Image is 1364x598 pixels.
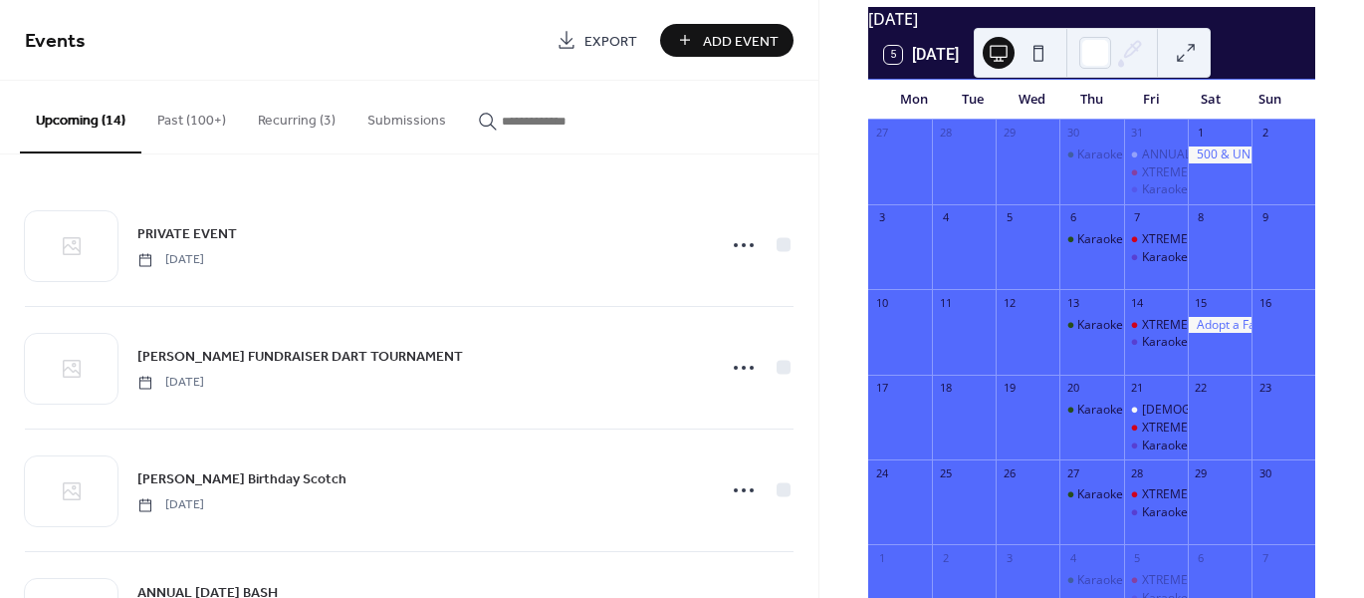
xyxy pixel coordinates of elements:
[1065,210,1080,225] div: 6
[1059,402,1123,419] div: Karaoke
[874,126,889,141] div: 27
[1059,572,1123,589] div: Karaoke
[1124,164,1188,181] div: XTREME BAR BINGO
[1188,317,1251,334] div: Adopt a Family Benefit
[137,222,237,245] a: PRIVATE EVENT
[351,81,462,151] button: Submissions
[25,22,86,61] span: Events
[1077,402,1123,419] div: Karaoke
[137,251,204,269] span: [DATE]
[1130,295,1145,310] div: 14
[1257,465,1272,480] div: 30
[868,7,1315,31] div: [DATE]
[874,210,889,225] div: 3
[1142,334,1188,351] div: Karaoke
[1194,550,1209,565] div: 6
[944,80,1004,120] div: Tue
[938,210,953,225] div: 4
[137,467,346,490] a: [PERSON_NAME] Birthday Scotch
[1077,147,1123,163] div: Karaoke
[1142,181,1188,198] div: Karaoke
[1124,147,1188,163] div: ANNUAL HALLOWEEN BASH
[1194,465,1209,480] div: 29
[874,550,889,565] div: 1
[1142,504,1188,521] div: Karaoke
[1077,486,1123,503] div: Karaoke
[938,550,953,565] div: 2
[1003,80,1062,120] div: Wed
[1194,210,1209,225] div: 8
[141,81,242,151] button: Past (100+)
[137,374,204,392] span: [DATE]
[1062,80,1122,120] div: Thu
[1124,334,1188,351] div: Karaoke
[1194,381,1209,396] div: 22
[1257,381,1272,396] div: 23
[137,224,237,245] span: PRIVATE EVENT
[137,345,463,368] a: [PERSON_NAME] FUNDRAISER DART TOURNAMENT
[1124,438,1188,454] div: Karaoke
[1142,486,1254,503] div: XTREME BAR BINGO
[1142,231,1254,248] div: XTREME BAR BINGO
[1065,550,1080,565] div: 4
[1077,231,1123,248] div: Karaoke
[1240,80,1299,120] div: Sun
[1121,80,1181,120] div: Fri
[1124,231,1188,248] div: XTREME BAR BINGO
[1065,295,1080,310] div: 13
[1130,381,1145,396] div: 21
[1077,572,1123,589] div: Karaoke
[137,347,463,368] span: [PERSON_NAME] FUNDRAISER DART TOURNAMENT
[242,81,351,151] button: Recurring (3)
[1002,550,1017,565] div: 3
[1194,126,1209,141] div: 1
[877,41,966,69] button: 5[DATE]
[1124,181,1188,198] div: Karaoke
[542,24,652,57] a: Export
[1142,402,1341,419] div: [DEMOGRAPHIC_DATA] NIGHT OUT
[1065,465,1080,480] div: 27
[1065,381,1080,396] div: 20
[1142,572,1254,589] div: XTREME BAR BINGO
[874,381,889,396] div: 17
[938,126,953,141] div: 28
[1194,295,1209,310] div: 15
[1077,317,1123,334] div: Karaoke
[1059,231,1123,248] div: Karaoke
[1130,550,1145,565] div: 5
[1124,486,1188,503] div: XTREME BAR BINGO
[1059,317,1123,334] div: Karaoke
[874,295,889,310] div: 10
[1059,147,1123,163] div: Karaoke
[1142,164,1254,181] div: XTREME BAR BINGO
[1130,126,1145,141] div: 31
[1257,210,1272,225] div: 9
[137,496,204,514] span: [DATE]
[1059,486,1123,503] div: Karaoke
[938,381,953,396] div: 18
[1142,249,1188,266] div: Karaoke
[938,465,953,480] div: 25
[884,80,944,120] div: Mon
[1257,295,1272,310] div: 16
[1124,420,1188,437] div: XTREME BAR BINGO
[1124,402,1188,419] div: LADIES NIGHT OUT
[1002,210,1017,225] div: 5
[703,31,779,52] span: Add Event
[1002,381,1017,396] div: 19
[20,81,141,153] button: Upcoming (14)
[584,31,637,52] span: Export
[874,465,889,480] div: 24
[1130,210,1145,225] div: 7
[1065,126,1080,141] div: 30
[1142,438,1188,454] div: Karaoke
[1002,295,1017,310] div: 12
[938,295,953,310] div: 11
[1181,80,1241,120] div: Sat
[1142,420,1254,437] div: XTREME BAR BINGO
[1130,465,1145,480] div: 28
[1124,317,1188,334] div: XTREME BAR BINGO
[1142,147,1267,163] div: ANNUAL [DATE] BASH
[1002,465,1017,480] div: 26
[1002,126,1017,141] div: 29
